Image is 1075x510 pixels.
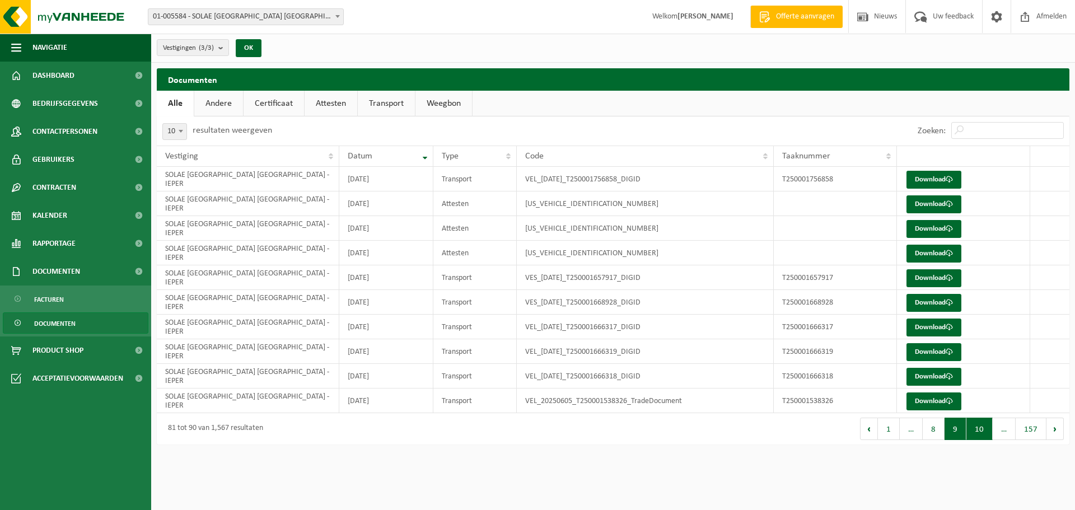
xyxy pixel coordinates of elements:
[945,418,966,440] button: 9
[193,126,272,135] label: resultaten weergeven
[517,216,774,241] td: [US_VEHICLE_IDENTIFICATION_NUMBER]
[339,191,433,216] td: [DATE]
[236,39,261,57] button: OK
[906,171,961,189] a: Download
[433,290,517,315] td: Transport
[923,418,945,440] button: 8
[906,392,961,410] a: Download
[34,289,64,310] span: Facturen
[433,339,517,364] td: Transport
[339,167,433,191] td: [DATE]
[339,339,433,364] td: [DATE]
[32,336,83,364] span: Product Shop
[244,91,304,116] a: Certificaat
[774,339,897,364] td: T250001666319
[32,34,67,62] span: Navigatie
[433,191,517,216] td: Attesten
[3,288,148,310] a: Facturen
[339,265,433,290] td: [DATE]
[3,312,148,334] a: Documenten
[774,290,897,315] td: T250001668928
[32,364,123,392] span: Acceptatievoorwaarden
[517,191,774,216] td: [US_VEHICLE_IDENTIFICATION_NUMBER]
[906,343,961,361] a: Download
[750,6,843,28] a: Offerte aanvragen
[517,315,774,339] td: VEL_[DATE]_T250001666317_DIGID
[906,195,961,213] a: Download
[32,118,97,146] span: Contactpersonen
[782,152,830,161] span: Taaknummer
[199,44,214,52] count: (3/3)
[339,216,433,241] td: [DATE]
[305,91,357,116] a: Attesten
[157,290,339,315] td: SOLAE [GEOGRAPHIC_DATA] [GEOGRAPHIC_DATA] - IEPER
[339,364,433,389] td: [DATE]
[157,364,339,389] td: SOLAE [GEOGRAPHIC_DATA] [GEOGRAPHIC_DATA] - IEPER
[774,315,897,339] td: T250001666317
[32,202,67,230] span: Kalender
[148,8,344,25] span: 01-005584 - SOLAE BELGIUM NV - IEPER
[517,290,774,315] td: VES_[DATE]_T250001668928_DIGID
[339,241,433,265] td: [DATE]
[517,265,774,290] td: VES_[DATE]_T250001657917_DIGID
[157,216,339,241] td: SOLAE [GEOGRAPHIC_DATA] [GEOGRAPHIC_DATA] - IEPER
[1016,418,1046,440] button: 157
[966,418,993,440] button: 10
[157,191,339,216] td: SOLAE [GEOGRAPHIC_DATA] [GEOGRAPHIC_DATA] - IEPER
[993,418,1016,440] span: …
[517,389,774,413] td: VEL_20250605_T250001538326_TradeDocument
[339,290,433,315] td: [DATE]
[906,368,961,386] a: Download
[878,418,900,440] button: 1
[517,339,774,364] td: VEL_[DATE]_T250001666319_DIGID
[906,319,961,336] a: Download
[32,230,76,258] span: Rapportage
[517,364,774,389] td: VEL_[DATE]_T250001666318_DIGID
[906,220,961,238] a: Download
[32,62,74,90] span: Dashboard
[1046,418,1064,440] button: Next
[918,127,946,135] label: Zoeken:
[157,389,339,413] td: SOLAE [GEOGRAPHIC_DATA] [GEOGRAPHIC_DATA] - IEPER
[157,315,339,339] td: SOLAE [GEOGRAPHIC_DATA] [GEOGRAPHIC_DATA] - IEPER
[157,68,1069,90] h2: Documenten
[157,39,229,56] button: Vestigingen(3/3)
[433,364,517,389] td: Transport
[433,167,517,191] td: Transport
[774,389,897,413] td: T250001538326
[517,241,774,265] td: [US_VEHICLE_IDENTIFICATION_NUMBER]
[32,146,74,174] span: Gebruikers
[32,90,98,118] span: Bedrijfsgegevens
[433,265,517,290] td: Transport
[433,241,517,265] td: Attesten
[34,313,76,334] span: Documenten
[348,152,372,161] span: Datum
[163,40,214,57] span: Vestigingen
[358,91,415,116] a: Transport
[906,269,961,287] a: Download
[157,91,194,116] a: Alle
[157,167,339,191] td: SOLAE [GEOGRAPHIC_DATA] [GEOGRAPHIC_DATA] - IEPER
[860,418,878,440] button: Previous
[415,91,472,116] a: Weegbon
[677,12,733,21] strong: [PERSON_NAME]
[32,258,80,286] span: Documenten
[774,167,897,191] td: T250001756858
[906,245,961,263] a: Download
[906,294,961,312] a: Download
[774,265,897,290] td: T250001657917
[339,389,433,413] td: [DATE]
[32,174,76,202] span: Contracten
[433,216,517,241] td: Attesten
[148,9,343,25] span: 01-005584 - SOLAE BELGIUM NV - IEPER
[517,167,774,191] td: VEL_[DATE]_T250001756858_DIGID
[339,315,433,339] td: [DATE]
[433,389,517,413] td: Transport
[162,123,187,140] span: 10
[157,339,339,364] td: SOLAE [GEOGRAPHIC_DATA] [GEOGRAPHIC_DATA] - IEPER
[194,91,243,116] a: Andere
[442,152,459,161] span: Type
[157,265,339,290] td: SOLAE [GEOGRAPHIC_DATA] [GEOGRAPHIC_DATA] - IEPER
[525,152,544,161] span: Code
[163,124,186,139] span: 10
